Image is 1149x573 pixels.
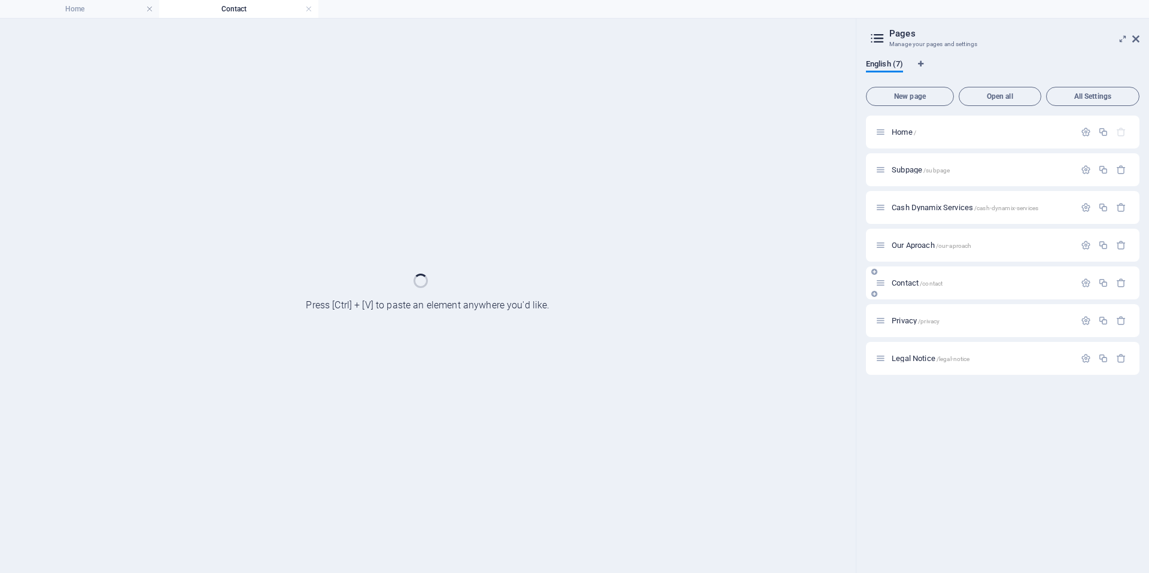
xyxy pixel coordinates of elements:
[1116,353,1126,363] div: Remove
[866,57,903,74] span: English (7)
[888,279,1075,287] div: Contact/contact
[1098,240,1108,250] div: Duplicate
[1081,353,1091,363] div: Settings
[1098,316,1108,326] div: Duplicate
[888,317,1075,325] div: Privacy/privacy
[1098,202,1108,213] div: Duplicate
[1116,202,1126,213] div: Remove
[888,166,1075,174] div: Subpage/subpage
[1081,316,1091,326] div: Settings
[959,87,1041,106] button: Open all
[1046,87,1139,106] button: All Settings
[1081,278,1091,288] div: Settings
[888,128,1075,136] div: Home/
[889,39,1115,50] h3: Manage your pages and settings
[1116,127,1126,137] div: The startpage cannot be deleted
[892,128,916,137] span: Click to open page
[923,167,950,174] span: /subpage
[892,241,971,250] span: Click to open page
[974,205,1038,211] span: /cash-dynamix-services
[888,241,1075,249] div: Our Aproach/our-aproach
[1098,127,1108,137] div: Duplicate
[936,242,972,249] span: /our-aproach
[889,28,1139,39] h2: Pages
[159,2,318,16] h4: Contact
[1116,240,1126,250] div: Remove
[871,93,949,100] span: New page
[866,59,1139,82] div: Language Tabs
[1081,240,1091,250] div: Settings
[1098,165,1108,175] div: Duplicate
[892,203,1038,212] span: Click to open page
[888,354,1075,362] div: Legal Notice/legal-notice
[892,278,943,287] span: Contact
[1081,127,1091,137] div: Settings
[892,165,950,174] span: Click to open page
[866,87,954,106] button: New page
[892,316,940,325] span: Click to open page
[888,204,1075,211] div: Cash Dynamix Services/cash-dynamix-services
[918,318,940,325] span: /privacy
[1081,165,1091,175] div: Settings
[1098,353,1108,363] div: Duplicate
[1116,316,1126,326] div: Remove
[1081,202,1091,213] div: Settings
[1116,278,1126,288] div: Remove
[937,356,970,362] span: /legal-notice
[1051,93,1134,100] span: All Settings
[1098,278,1108,288] div: Duplicate
[1116,165,1126,175] div: Remove
[920,280,943,287] span: /contact
[964,93,1036,100] span: Open all
[892,354,969,363] span: Click to open page
[914,129,916,136] span: /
